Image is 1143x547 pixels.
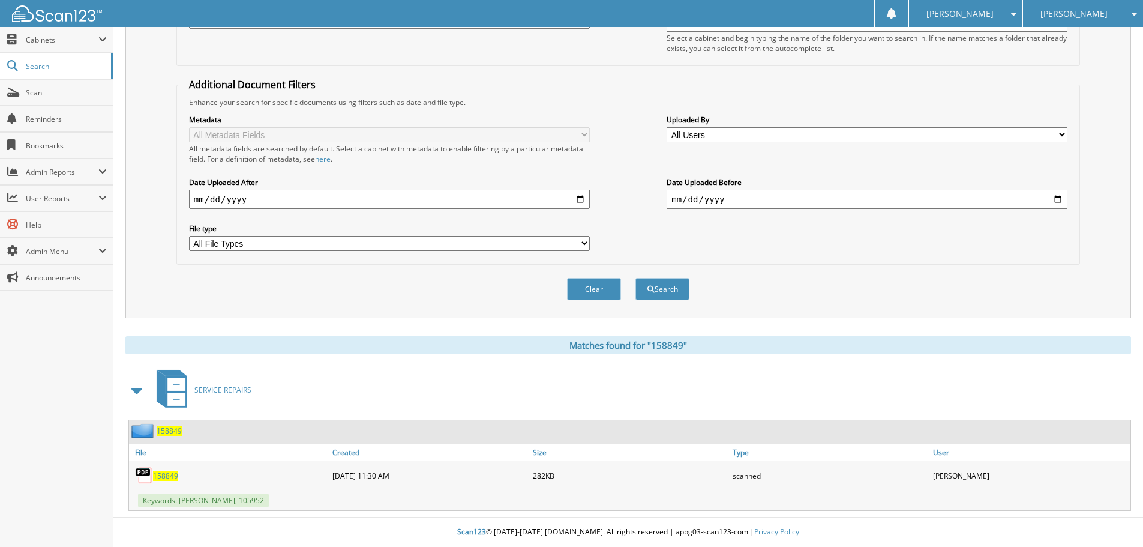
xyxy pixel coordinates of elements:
[667,33,1067,53] div: Select a cabinet and begin typing the name of the folder you want to search in. If the name match...
[194,385,251,395] span: SERVICE REPAIRS
[153,471,178,481] a: 158849
[329,464,530,488] div: [DATE] 11:30 AM
[26,141,107,151] span: Bookmarks
[530,464,730,488] div: 282KB
[754,527,799,537] a: Privacy Policy
[930,444,1130,461] a: User
[26,114,107,124] span: Reminders
[315,154,331,164] a: here
[113,518,1143,547] div: © [DATE]-[DATE] [DOMAIN_NAME]. All rights reserved | appg03-scan123-com |
[667,177,1067,187] label: Date Uploaded Before
[129,444,329,461] a: File
[149,366,251,414] a: SERVICE REPAIRS
[635,278,689,300] button: Search
[1083,489,1143,547] iframe: Chat Widget
[189,223,590,234] label: File type
[125,336,1131,354] div: Matches found for "158849"
[567,278,621,300] button: Clear
[730,444,930,461] a: Type
[189,144,590,164] div: All metadata fields are searched by default. Select a cabinet with metadata to enable filtering b...
[138,494,269,507] span: Keywords: [PERSON_NAME], 105952
[26,193,98,204] span: User Reports
[667,115,1067,125] label: Uploaded By
[930,464,1130,488] div: [PERSON_NAME]
[183,78,322,91] legend: Additional Document Filters
[26,88,107,98] span: Scan
[26,220,107,230] span: Help
[329,444,530,461] a: Created
[26,61,105,71] span: Search
[189,177,590,187] label: Date Uploaded After
[135,467,153,485] img: PDF.png
[1040,10,1108,17] span: [PERSON_NAME]
[530,444,730,461] a: Size
[26,35,98,45] span: Cabinets
[26,167,98,177] span: Admin Reports
[926,10,994,17] span: [PERSON_NAME]
[189,115,590,125] label: Metadata
[457,527,486,537] span: Scan123
[183,97,1073,107] div: Enhance your search for specific documents using filters such as date and file type.
[189,190,590,209] input: start
[26,273,107,283] span: Announcements
[26,246,98,256] span: Admin Menu
[667,190,1067,209] input: end
[12,5,102,22] img: scan123-logo-white.svg
[730,464,930,488] div: scanned
[157,426,182,436] a: 158849
[131,423,157,438] img: folder2.png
